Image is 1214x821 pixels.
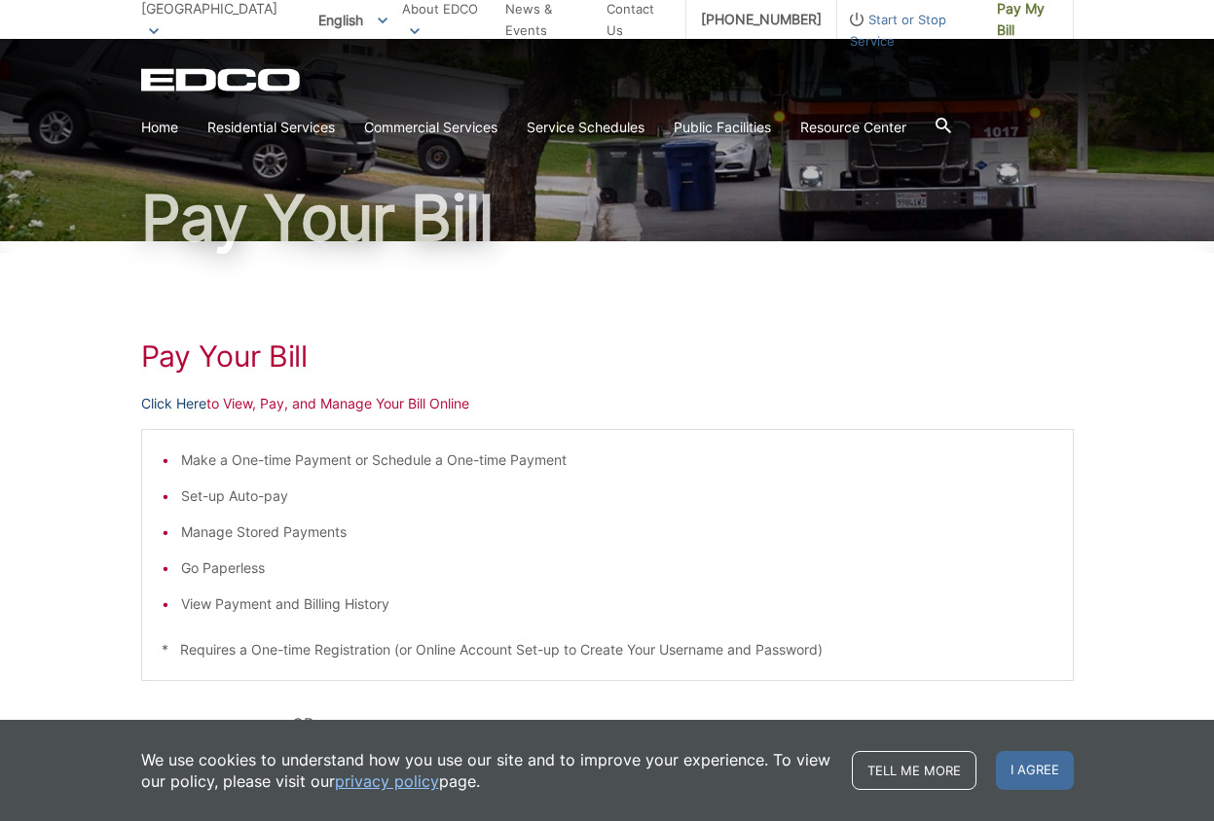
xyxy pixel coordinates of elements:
a: Commercial Services [364,117,497,138]
p: - OR - [280,710,1073,737]
span: I agree [996,751,1074,790]
a: Resource Center [800,117,906,138]
p: * Requires a One-time Registration (or Online Account Set-up to Create Your Username and Password) [162,639,1053,660]
p: to View, Pay, and Manage Your Bill Online [141,393,1074,414]
a: Home [141,117,178,138]
a: Public Facilities [674,117,771,138]
li: Manage Stored Payments [181,521,1053,543]
p: We use cookies to understand how you use our site and to improve your experience. To view our pol... [141,749,832,792]
li: View Payment and Billing History [181,593,1053,615]
li: Make a One-time Payment or Schedule a One-time Payment [181,449,1053,471]
h1: Pay Your Bill [141,339,1074,374]
span: English [304,4,402,36]
a: Tell me more [852,751,976,790]
h1: Pay Your Bill [141,187,1074,249]
a: Residential Services [207,117,335,138]
a: privacy policy [335,770,439,792]
a: Service Schedules [527,117,644,138]
a: Click Here [141,393,206,414]
li: Set-up Auto-pay [181,485,1053,507]
li: Go Paperless [181,557,1053,579]
a: EDCD logo. Return to the homepage. [141,68,303,91]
